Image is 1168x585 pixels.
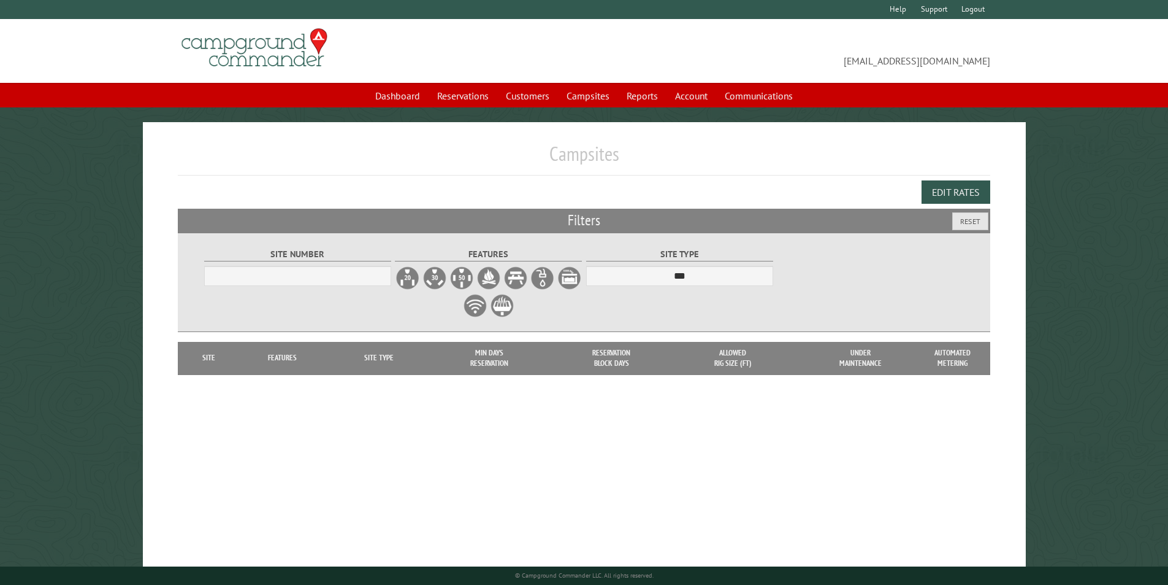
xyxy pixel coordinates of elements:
[234,342,330,374] th: Features
[550,342,673,374] th: Reservation Block Days
[619,84,665,107] a: Reports
[922,180,990,204] button: Edit Rates
[498,84,557,107] a: Customers
[178,142,991,176] h1: Campsites
[204,247,391,262] label: Site Number
[449,266,474,290] label: 50A Electrical Hookup
[178,24,331,72] img: Campground Commander
[330,342,427,374] th: Site Type
[184,342,234,374] th: Site
[584,34,991,68] span: [EMAIL_ADDRESS][DOMAIN_NAME]
[395,247,582,262] label: Features
[178,209,991,232] h2: Filters
[515,571,654,579] small: © Campground Commander LLC. All rights reserved.
[395,266,420,290] label: 20A Electrical Hookup
[586,247,773,262] label: Site Type
[428,342,551,374] th: Min Days Reservation
[422,266,447,290] label: 30A Electrical Hookup
[490,293,514,318] label: Grill
[503,266,528,290] label: Picnic Table
[530,266,555,290] label: Water Hookup
[668,84,715,107] a: Account
[476,266,501,290] label: Firepit
[793,342,928,374] th: Under Maintenance
[430,84,496,107] a: Reservations
[928,342,977,374] th: Automated metering
[673,342,793,374] th: Allowed Rig Size (ft)
[559,84,617,107] a: Campsites
[557,266,582,290] label: Sewer Hookup
[717,84,800,107] a: Communications
[952,212,988,230] button: Reset
[463,293,487,318] label: WiFi Service
[368,84,427,107] a: Dashboard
